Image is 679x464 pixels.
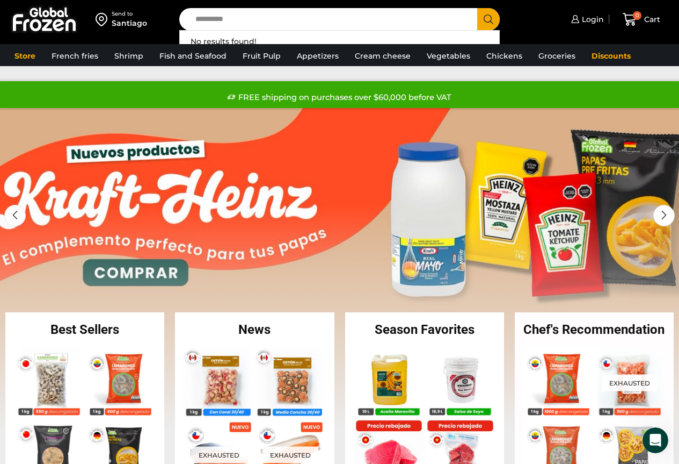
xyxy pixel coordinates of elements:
a: Fish and Seafood [154,46,232,66]
a: Chickens [481,46,528,66]
font: Best Sellers [50,322,119,337]
font: 0 [636,12,639,18]
font: Cart [644,15,660,24]
font: Appetizers [297,51,339,61]
font: Shrimp [114,51,143,61]
a: French fries [46,46,104,66]
div: Previous slide [4,205,26,226]
font: Fish and Seafood [159,51,227,61]
font: Discounts [592,51,631,61]
font: News [238,322,271,337]
button: Search button [477,8,500,31]
a: Discounts [586,46,636,66]
font: Santiago [112,18,147,28]
font: Login [582,15,604,24]
a: Appetizers [291,46,344,66]
a: Shrimp [109,46,149,66]
a: Fruit Pulp [237,46,286,66]
font: Exhausted [270,451,311,459]
a: Cream cheese [349,46,416,66]
font: Send to [112,10,133,17]
font: Chef's Recommendation [523,322,665,337]
font: Vegetables [427,51,470,61]
font: Exhausted [609,379,650,387]
a: Vegetables [421,46,476,66]
font: Exhausted [199,451,239,459]
font: Store [14,51,35,61]
font: Groceries [538,51,575,61]
iframe: Intercom live chat [643,427,668,453]
font: No results found! [191,37,257,46]
font: Fruit Pulp [243,51,281,61]
font: Cream cheese [355,51,411,61]
img: address-field-icon.svg [96,10,112,28]
a: Store [9,46,41,66]
div: Next slide [653,205,675,226]
font: French fries [52,51,98,61]
font: Chickens [486,51,522,61]
font: Season Favorites [375,322,474,337]
a: Login [568,9,604,30]
a: 0 Cart [615,7,668,32]
a: Groceries [533,46,581,66]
